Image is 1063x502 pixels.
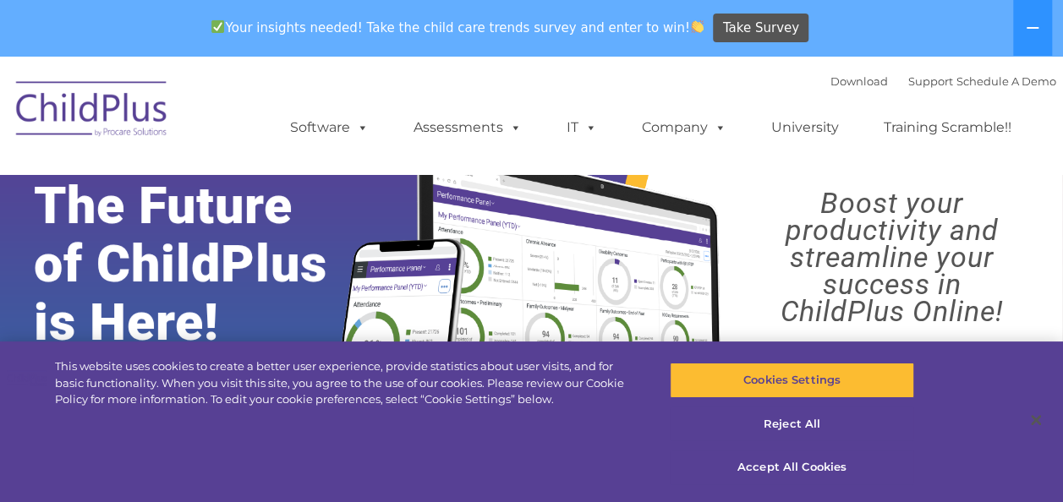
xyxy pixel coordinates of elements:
[670,363,914,398] button: Cookies Settings
[211,20,224,33] img: ✅
[55,358,638,408] div: This website uses cookies to create a better user experience, provide statistics about user visit...
[670,450,914,485] button: Accept All Cookies
[8,69,177,154] img: ChildPlus by Procare Solutions
[691,20,704,33] img: 👏
[205,11,711,44] span: Your insights needed! Take the child care trends survey and enter to win!
[397,111,539,145] a: Assessments
[723,14,799,43] span: Take Survey
[550,111,614,145] a: IT
[956,74,1056,88] a: Schedule A Demo
[273,111,386,145] a: Software
[235,181,307,194] span: Phone number
[754,111,856,145] a: University
[713,14,808,43] a: Take Survey
[830,74,1056,88] font: |
[908,74,953,88] a: Support
[34,177,373,352] rs-layer: The Future of ChildPlus is Here!
[867,111,1028,145] a: Training Scramble!!
[670,407,914,442] button: Reject All
[1017,401,1055,439] button: Close
[734,189,1049,325] rs-layer: Boost your productivity and streamline your success in ChildPlus Online!
[830,74,888,88] a: Download
[235,112,287,124] span: Last name
[625,111,743,145] a: Company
